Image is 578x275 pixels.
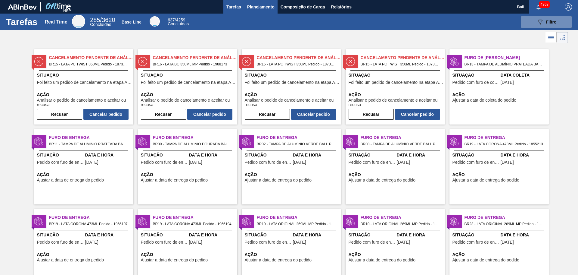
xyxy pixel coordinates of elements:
div: Completar tarefa: 29917175 [37,108,129,120]
span: Data e Hora [85,232,132,238]
button: Recusar [245,109,290,120]
span: Ação [141,251,236,258]
span: Ajustar a data de entrega do pedido [245,178,312,182]
span: Relatórios [331,3,352,11]
span: Foi feito um pedido de cancelamento na etapa Aguardando Faturamento [245,80,340,85]
span: BR13 - TAMPA DE ALUMÍNIO PRATEADA BALL CDL Pedido - 2011028 [465,61,544,68]
span: BR15 - LATA PC TWIST 350ML Pedido - 1873064 [361,61,440,68]
span: BR11 - TAMPA DE ALUMÍNIO PRATEADA BALL CDL Pedido - 1955216 [49,141,129,147]
span: Situação [37,152,84,158]
img: status [34,217,43,226]
span: Pedido com furo de entrega [37,160,84,165]
span: Ação [452,172,547,178]
button: Cancelar pedido [395,109,440,120]
span: Furo de Entrega [49,134,133,141]
div: Completar tarefa: 29917222 [245,108,336,120]
div: Completar tarefa: 29917176 [141,108,232,120]
span: BR19 - LATA CORONA 473ML Pedido - 1966197 [49,221,129,227]
span: Situação [452,232,499,238]
span: BR02 - TAMPA DE ALUMÍNIO VERDE BALL Pedido - 1983466 [257,141,336,147]
span: Situação [141,72,236,78]
span: Furo de Entrega [465,134,549,141]
span: Cancelamento Pendente de Análise [257,55,341,61]
span: Data e Hora [501,232,547,238]
span: 15/11/2024, [293,240,306,245]
span: Situação [245,152,291,158]
div: Base Line [168,18,189,26]
span: Situação [349,72,443,78]
span: Ação [141,92,236,98]
span: Ação [37,251,132,258]
span: Data e Hora [293,232,340,238]
span: Furo de Entrega [257,134,341,141]
span: Ajustar a data de entrega do pedido [349,178,416,182]
span: Ajustar a data de entrega do pedido [37,178,104,182]
span: Ação [452,92,547,98]
span: Foi feito um pedido de cancelamento na etapa Aguardando Faturamento [349,80,443,85]
span: Concluídas [90,22,111,27]
div: Base Line [150,16,160,27]
span: Concluídas [168,21,189,26]
span: Situação [452,152,499,158]
span: Situação [141,232,188,238]
span: Ação [37,92,132,98]
span: BR10 - LATA ORIGINAL 269ML MP Pedido - 1764021 [361,221,440,227]
span: Ajustar a data de entrega do pedido [452,178,520,182]
span: Cancelamento Pendente de Análise [361,55,445,61]
div: Real Time [90,17,115,27]
div: Visão em Lista [545,32,557,43]
span: BR09 - TAMPA DE ALUMÍNIO DOURADA BALL CDL Pedido - 1996330 [153,141,232,147]
span: Analisar o pedido de cancelamento e aceitar ou recusa [349,98,443,107]
button: Cancelar pedido [187,109,232,120]
span: Analisar o pedido de cancelamento e aceitar ou recusa [245,98,340,107]
span: Pedido com furo de entrega [245,240,291,245]
span: Data e Hora [189,152,236,158]
img: status [138,57,147,66]
span: Pedido com furo de entrega [141,160,188,165]
img: status [242,217,251,226]
span: 04/01/2025, [501,160,514,165]
span: 09/03/2025, [501,240,514,245]
button: Recusar [349,109,394,120]
span: Planejamento [247,3,275,11]
span: Ajustar a data de entrega do pedido [349,258,416,262]
span: BR15 - LATA PC TWIST 350ML Pedido - 1873066 [257,61,336,68]
span: Pedido com furo de entrega [452,240,499,245]
span: Pedido com furo de entrega [245,160,291,165]
img: status [242,57,251,66]
img: status [450,217,459,226]
span: Foi feito um pedido de cancelamento na etapa Aguardando Faturamento [141,80,236,85]
span: Pedido com furo de entrega [141,240,188,245]
span: Ajustar a data de entrega do pedido [245,258,312,262]
img: TNhmsLtSVTkK8tSr43FrP2fwEKptu5GPRR3wAAAABJRU5ErkJggg== [8,4,37,10]
button: Recusar [141,109,186,120]
span: Situação [349,232,395,238]
span: Furo de Entrega [465,214,549,221]
span: Ajustar a data de entrega do pedido [141,258,208,262]
span: Furo de Coleta [465,55,549,61]
span: Cancelamento Pendente de Análise [153,55,237,61]
span: 31/08/2025, [397,160,410,165]
div: Visão em Cards [557,32,568,43]
span: Ação [452,251,547,258]
h1: Tarefas [6,18,38,25]
span: Ação [349,251,443,258]
span: Situação [37,232,84,238]
button: Recusar [37,109,82,120]
span: 21/08/2025 [501,80,514,85]
span: Data e Hora [85,152,132,158]
span: Ação [349,92,443,98]
div: Real Time [45,19,67,25]
img: status [346,57,355,66]
span: 30/08/2025, [293,160,306,165]
span: Data e Hora [293,152,340,158]
span: Pedido com furo de entrega [349,240,395,245]
span: Tarefas [226,3,241,11]
button: Cancelar pedido [83,109,129,120]
img: status [346,217,355,226]
span: Pedido com furo de entrega [452,160,499,165]
span: Situação [349,152,395,158]
span: BR16 - LATA BC 350ML MP Pedido - 1988173 [153,61,232,68]
button: Cancelar pedido [291,109,336,120]
span: / 4259 [168,17,185,22]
